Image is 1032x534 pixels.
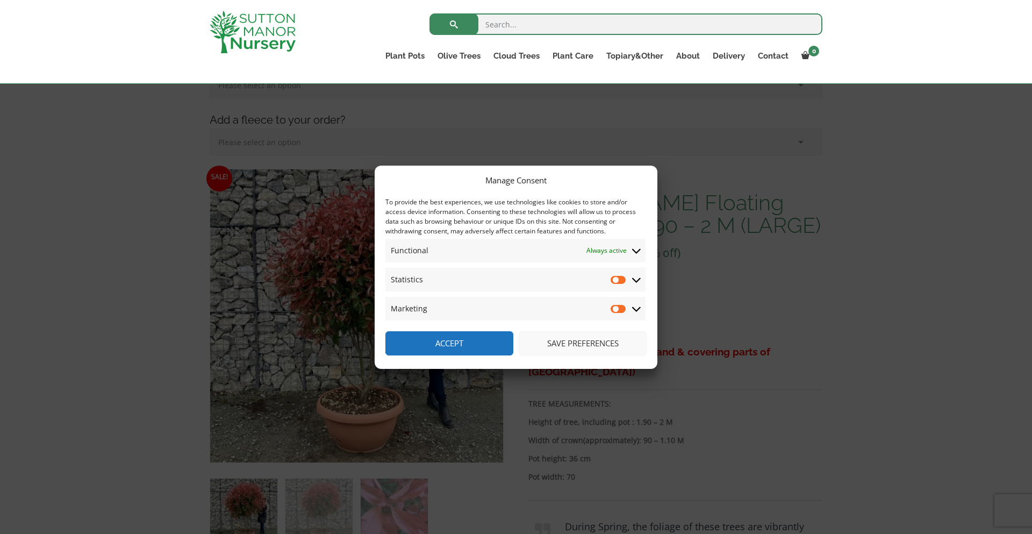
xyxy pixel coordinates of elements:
[379,48,431,63] a: Plant Pots
[385,331,513,355] button: Accept
[487,48,546,63] a: Cloud Trees
[519,331,647,355] button: Save preferences
[706,48,751,63] a: Delivery
[751,48,795,63] a: Contact
[385,239,646,262] summary: Functional Always active
[391,302,427,315] span: Marketing
[546,48,600,63] a: Plant Care
[385,268,646,291] summary: Statistics
[391,273,423,286] span: Statistics
[795,48,822,63] a: 0
[485,174,547,187] div: Manage Consent
[586,244,627,257] span: Always active
[808,46,819,56] span: 0
[385,197,646,236] div: To provide the best experiences, we use technologies like cookies to store and/or access device i...
[431,48,487,63] a: Olive Trees
[210,11,296,53] img: logo
[385,297,646,321] summary: Marketing
[391,244,428,257] span: Functional
[429,13,822,35] input: Search...
[600,48,670,63] a: Topiary&Other
[670,48,706,63] a: About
